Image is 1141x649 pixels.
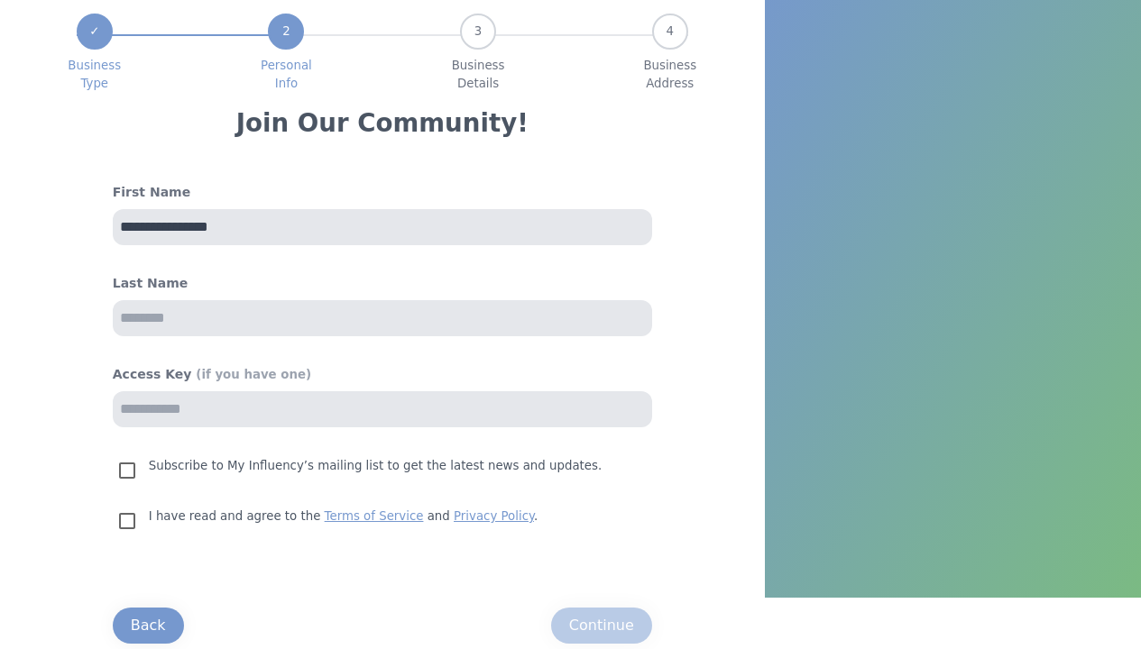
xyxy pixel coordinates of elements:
span: (if you have one) [196,368,311,381]
a: Privacy Policy [454,509,534,523]
div: 2 [268,14,304,50]
div: Continue [569,615,634,636]
span: Business Details [452,57,505,93]
h4: Last Name [113,274,652,293]
span: Personal Info [261,57,312,93]
h3: Join Our Community! [236,107,529,140]
div: Back [131,615,166,636]
h4: Access Key [113,365,652,384]
p: I have read and agree to the and . [149,507,538,526]
h4: First Name [113,183,652,202]
a: Terms of Service [325,509,424,523]
div: ✓ [77,14,113,50]
div: 4 [652,14,688,50]
button: Back [113,608,184,644]
p: Subscribe to My Influency’s mailing list to get the latest news and updates. [149,456,602,476]
button: Continue [551,608,652,644]
span: Business Address [643,57,696,93]
div: 3 [460,14,496,50]
span: Business Type [68,57,121,93]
